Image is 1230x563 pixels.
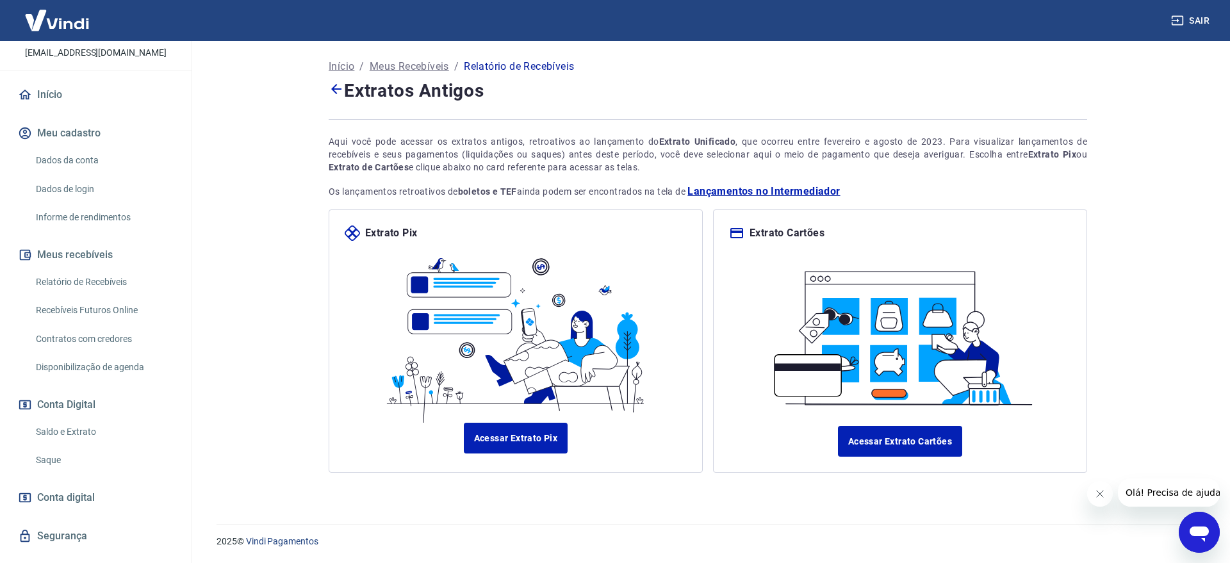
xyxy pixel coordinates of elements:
[44,28,147,41] p: [PERSON_NAME]
[217,535,1199,548] p: 2025 ©
[1168,9,1215,33] button: Sair
[359,59,364,74] p: /
[15,522,176,550] a: Segurança
[246,536,318,546] a: Vindi Pagamentos
[15,391,176,419] button: Conta Digital
[31,204,176,231] a: Informe de rendimentos
[31,176,176,202] a: Dados de login
[31,419,176,445] a: Saldo e Extrato
[1118,478,1220,507] iframe: Message from company
[454,59,459,74] p: /
[370,59,449,74] a: Meus Recebíveis
[1028,149,1077,159] strong: Extrato Pix
[329,162,409,172] strong: Extrato de Cartões
[37,489,95,507] span: Conta digital
[329,135,1087,174] div: Aqui você pode acessar os extratos antigos, retroativos ao lançamento do , que ocorreu entre feve...
[458,186,517,197] strong: boletos e TEF
[1087,481,1113,507] iframe: Close message
[329,59,354,74] a: Início
[31,447,176,473] a: Saque
[31,354,176,380] a: Disponibilização de agenda
[379,241,652,423] img: ilustrapix.38d2ed8fdf785898d64e9b5bf3a9451d.svg
[750,225,824,241] p: Extrato Cartões
[15,119,176,147] button: Meu cadastro
[464,423,568,453] a: Acessar Extrato Pix
[659,136,736,147] strong: Extrato Unificado
[31,269,176,295] a: Relatório de Recebíveis
[31,326,176,352] a: Contratos com credores
[365,225,417,241] p: Extrato Pix
[763,256,1037,411] img: ilustracard.1447bf24807628a904eb562bb34ea6f9.svg
[838,426,962,457] a: Acessar Extrato Cartões
[31,297,176,323] a: Recebíveis Futuros Online
[1179,512,1220,553] iframe: Button to launch messaging window
[464,59,574,74] p: Relatório de Recebíveis
[31,147,176,174] a: Dados da conta
[25,46,167,60] p: [EMAIL_ADDRESS][DOMAIN_NAME]
[15,81,176,109] a: Início
[15,484,176,512] a: Conta digital
[15,1,99,40] img: Vindi
[15,241,176,269] button: Meus recebíveis
[329,184,1087,199] p: Os lançamentos retroativos de ainda podem ser encontrados na tela de
[8,9,108,19] span: Olá! Precisa de ajuda?
[687,184,840,199] a: Lançamentos no Intermediador
[329,77,1087,104] h4: Extratos Antigos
